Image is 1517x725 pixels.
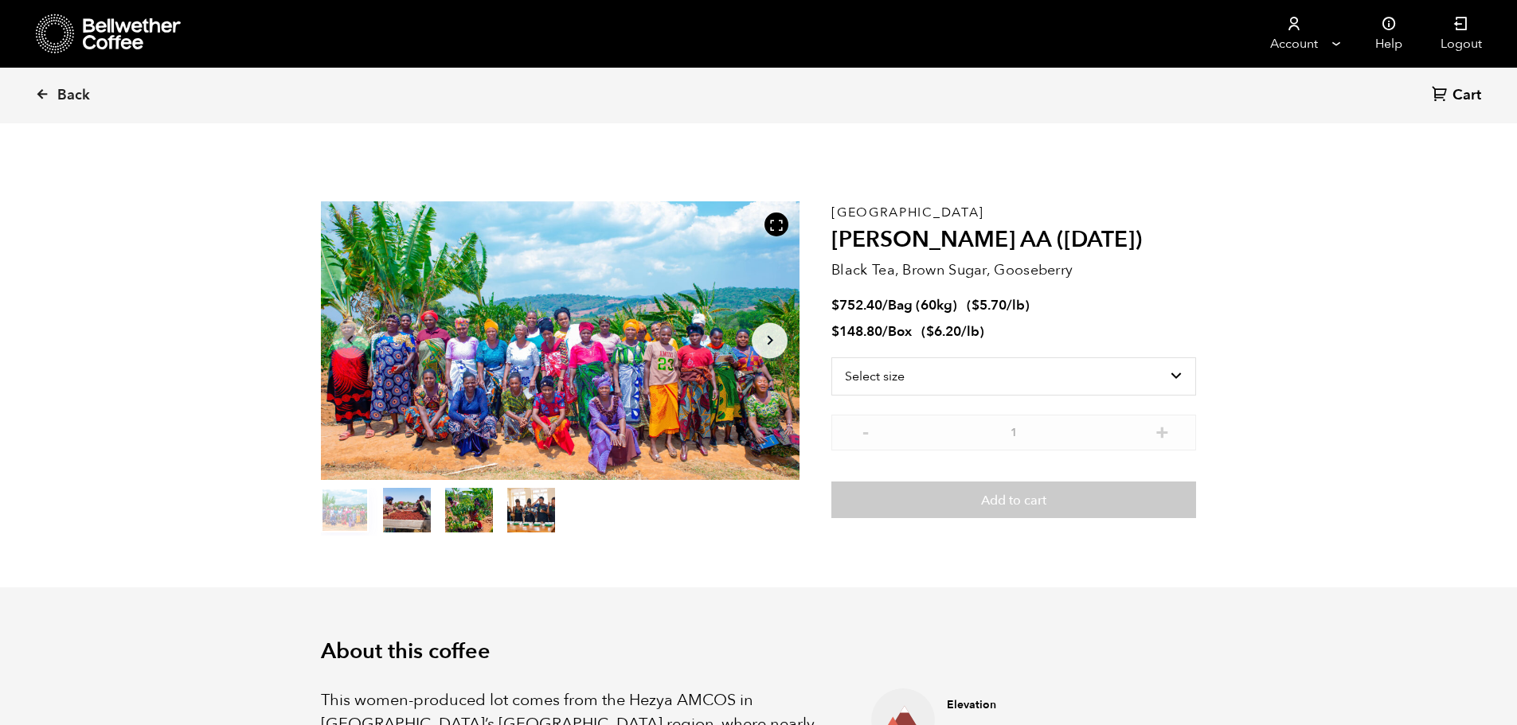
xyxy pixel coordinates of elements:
[831,296,839,314] span: $
[831,481,1196,518] button: Add to cart
[921,322,984,341] span: ( )
[831,322,882,341] bdi: 148.80
[1432,85,1485,107] a: Cart
[321,639,1197,665] h2: About this coffee
[1007,296,1025,314] span: /lb
[882,322,888,341] span: /
[961,322,979,341] span: /lb
[888,296,957,314] span: Bag (60kg)
[947,697,1171,713] h4: Elevation
[1152,423,1172,439] button: +
[57,86,90,105] span: Back
[831,259,1196,281] p: Black Tea, Brown Sugar, Gooseberry
[972,296,1007,314] bdi: 5.70
[888,322,912,341] span: Box
[1452,86,1481,105] span: Cart
[926,322,961,341] bdi: 6.20
[882,296,888,314] span: /
[972,296,979,314] span: $
[831,322,839,341] span: $
[855,423,875,439] button: -
[831,227,1196,254] h2: [PERSON_NAME] AA ([DATE])
[967,296,1030,314] span: ( )
[831,296,882,314] bdi: 752.40
[926,322,934,341] span: $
